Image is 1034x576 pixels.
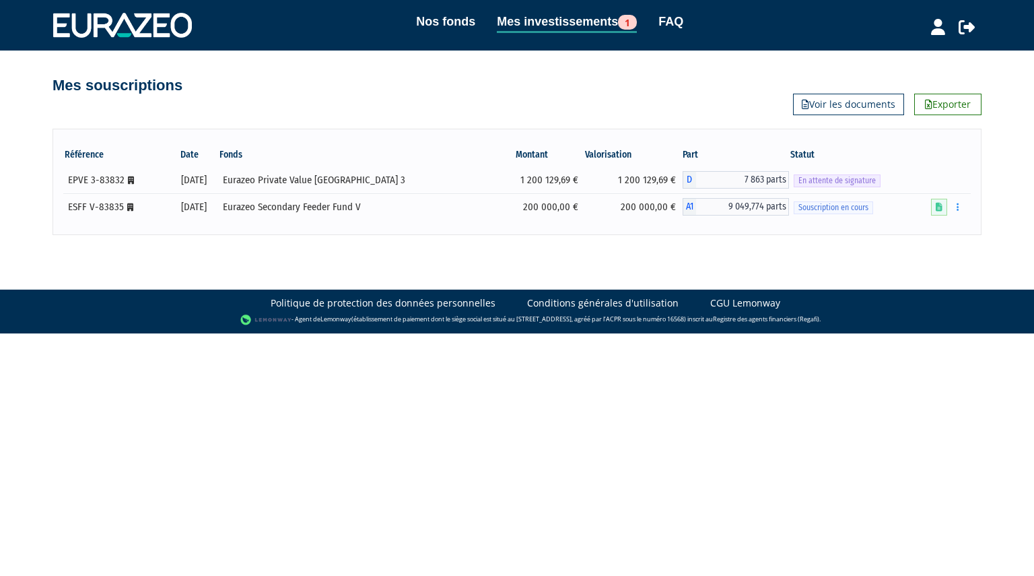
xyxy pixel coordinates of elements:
[585,193,683,220] td: 200 000,00 €
[218,143,487,166] th: Fonds
[794,174,881,187] span: En attente de signature
[683,198,696,216] span: A1
[487,143,585,166] th: Montant
[683,171,790,189] div: D - Eurazeo Private Value Europe 3
[223,200,483,214] div: Eurazeo Secondary Feeder Fund V
[794,201,873,214] span: Souscription en cours
[169,143,218,166] th: Date
[223,173,483,187] div: Eurazeo Private Value [GEOGRAPHIC_DATA] 3
[658,12,683,31] a: FAQ
[793,94,904,115] a: Voir les documents
[696,171,790,189] span: 7 863 parts
[497,12,637,33] a: Mes investissements1
[789,143,924,166] th: Statut
[127,203,133,212] i: [Français] Personne morale
[68,200,164,214] div: ESFF V-83835
[914,94,981,115] a: Exporter
[527,296,679,310] a: Conditions générales d'utilisation
[487,193,585,220] td: 200 000,00 €
[53,13,192,37] img: 1732889491-logotype_eurazeo_blanc_rvb.png
[128,177,134,185] i: [Français] Personne morale
[683,171,696,189] span: D
[618,15,637,30] span: 1
[683,198,790,216] div: A1 - Eurazeo Secondary Feeder Fund V
[710,296,780,310] a: CGU Lemonway
[271,296,495,310] a: Politique de protection des données personnelles
[53,77,182,94] h4: Mes souscriptions
[13,313,1021,327] div: - Agent de (établissement de paiement dont le siège social est situé au [STREET_ADDRESS], agréé p...
[585,166,683,193] td: 1 200 129,69 €
[696,198,790,216] span: 9 049,774 parts
[320,315,351,324] a: Lemonway
[68,173,164,187] div: EPVE 3-83832
[174,173,213,187] div: [DATE]
[713,315,819,324] a: Registre des agents financiers (Regafi)
[240,313,292,327] img: logo-lemonway.png
[683,143,790,166] th: Part
[174,200,213,214] div: [DATE]
[585,143,683,166] th: Valorisation
[416,12,475,31] a: Nos fonds
[487,166,585,193] td: 1 200 129,69 €
[63,143,169,166] th: Référence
